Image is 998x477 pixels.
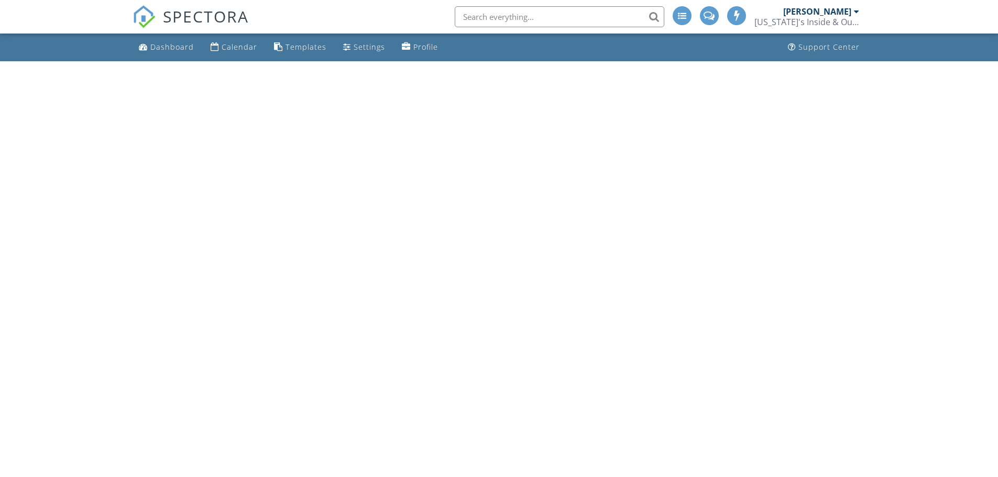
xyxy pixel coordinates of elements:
div: Profile [413,42,438,52]
a: Settings [339,38,389,57]
a: Dashboard [135,38,198,57]
div: Calendar [222,42,257,52]
a: Calendar [206,38,261,57]
div: Templates [286,42,326,52]
div: [PERSON_NAME] [783,6,851,17]
div: Support Center [798,42,860,52]
a: Profile [398,38,442,57]
a: SPECTORA [133,14,249,36]
div: Florida's Inside & Out Inspections [754,17,859,27]
a: Support Center [784,38,864,57]
input: Search everything... [455,6,664,27]
img: The Best Home Inspection Software - Spectora [133,5,156,28]
div: Dashboard [150,42,194,52]
a: Templates [270,38,331,57]
div: Settings [354,42,385,52]
span: SPECTORA [163,5,249,27]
